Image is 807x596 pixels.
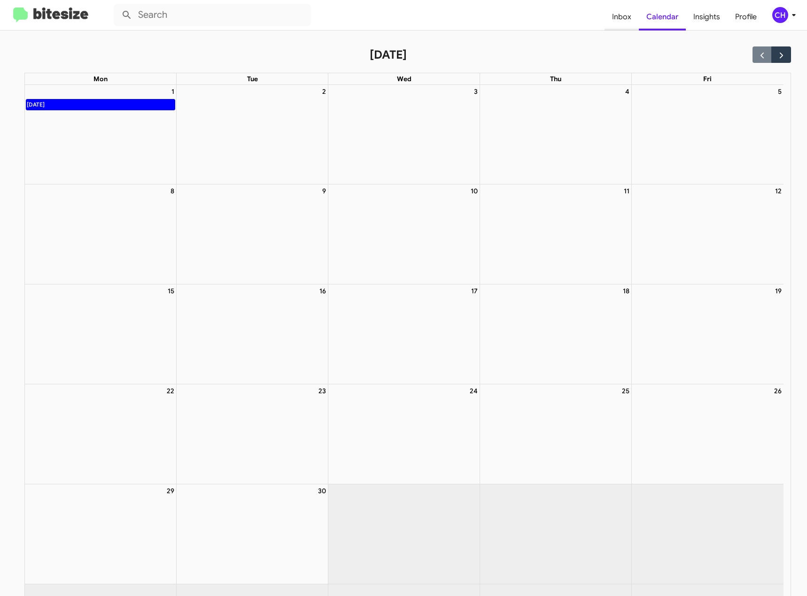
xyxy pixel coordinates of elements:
button: Next month [771,46,791,63]
td: September 24, 2025 [328,384,480,484]
td: September 11, 2025 [480,184,632,284]
input: Search [114,4,311,26]
a: September 17, 2025 [469,284,480,298]
a: September 15, 2025 [166,284,176,298]
a: Friday [701,73,714,84]
td: September 30, 2025 [177,484,328,584]
a: September 16, 2025 [318,284,328,298]
td: September 3, 2025 [328,85,480,184]
a: September 25, 2025 [620,384,631,397]
td: September 15, 2025 [25,284,177,384]
td: September 22, 2025 [25,384,177,484]
a: Inbox [605,3,639,31]
a: September 5, 2025 [776,85,784,98]
td: September 16, 2025 [177,284,328,384]
a: September 18, 2025 [621,284,631,298]
td: September 1, 2025 [25,85,177,184]
td: September 26, 2025 [632,384,784,484]
td: September 17, 2025 [328,284,480,384]
a: September 2, 2025 [320,85,328,98]
td: September 23, 2025 [177,384,328,484]
td: September 19, 2025 [632,284,784,384]
a: Calendar [639,3,686,31]
div: CH [772,7,788,23]
a: September 9, 2025 [320,184,328,198]
h2: [DATE] [370,47,407,62]
a: Wednesday [395,73,413,84]
td: September 4, 2025 [480,85,632,184]
a: September 23, 2025 [317,384,328,397]
a: September 11, 2025 [622,184,631,198]
div: [DATE] [26,99,45,110]
a: September 8, 2025 [169,184,176,198]
td: September 2, 2025 [177,85,328,184]
td: September 25, 2025 [480,384,632,484]
a: September 19, 2025 [773,284,784,298]
a: September 10, 2025 [469,184,480,198]
a: September 30, 2025 [316,484,328,497]
a: September 24, 2025 [468,384,480,397]
a: September 1, 2025 [170,85,176,98]
a: September 3, 2025 [472,85,480,98]
a: Thursday [548,73,563,84]
td: September 10, 2025 [328,184,480,284]
a: September 29, 2025 [165,484,176,497]
td: September 5, 2025 [632,85,784,184]
button: Previous month [753,46,772,63]
a: Tuesday [245,73,260,84]
td: September 12, 2025 [632,184,784,284]
td: September 9, 2025 [177,184,328,284]
td: September 8, 2025 [25,184,177,284]
a: Monday [92,73,109,84]
a: September 22, 2025 [165,384,176,397]
a: September 4, 2025 [623,85,631,98]
td: September 29, 2025 [25,484,177,584]
button: CH [764,7,797,23]
a: Profile [728,3,764,31]
a: September 26, 2025 [772,384,784,397]
a: Insights [686,3,728,31]
a: September 12, 2025 [773,184,784,198]
td: September 18, 2025 [480,284,632,384]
